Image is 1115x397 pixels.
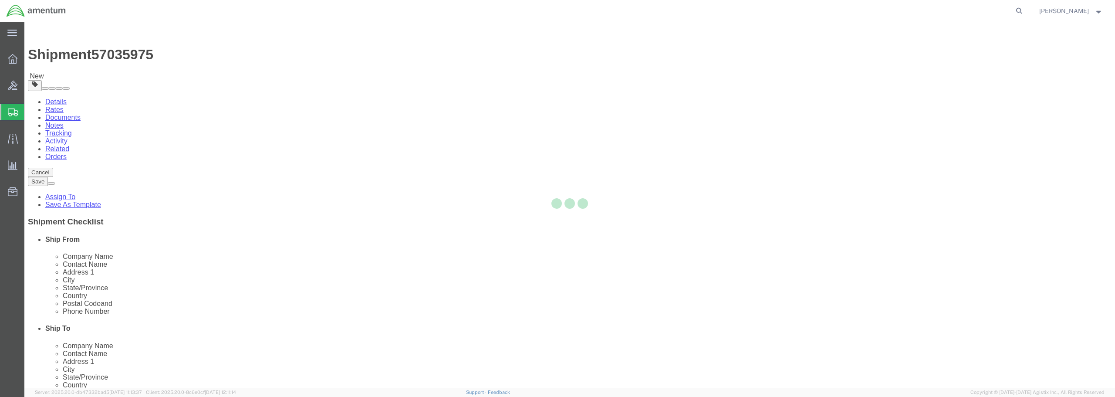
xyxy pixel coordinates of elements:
[970,389,1105,396] span: Copyright © [DATE]-[DATE] Agistix Inc., All Rights Reserved
[109,390,142,395] span: [DATE] 11:13:37
[488,390,510,395] a: Feedback
[205,390,236,395] span: [DATE] 12:11:14
[1039,6,1103,16] button: [PERSON_NAME]
[466,390,488,395] a: Support
[35,390,142,395] span: Server: 2025.20.0-db47332bad5
[6,4,66,17] img: logo
[146,390,236,395] span: Client: 2025.20.0-8c6e0cf
[1039,6,1089,16] span: Derrick Gory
